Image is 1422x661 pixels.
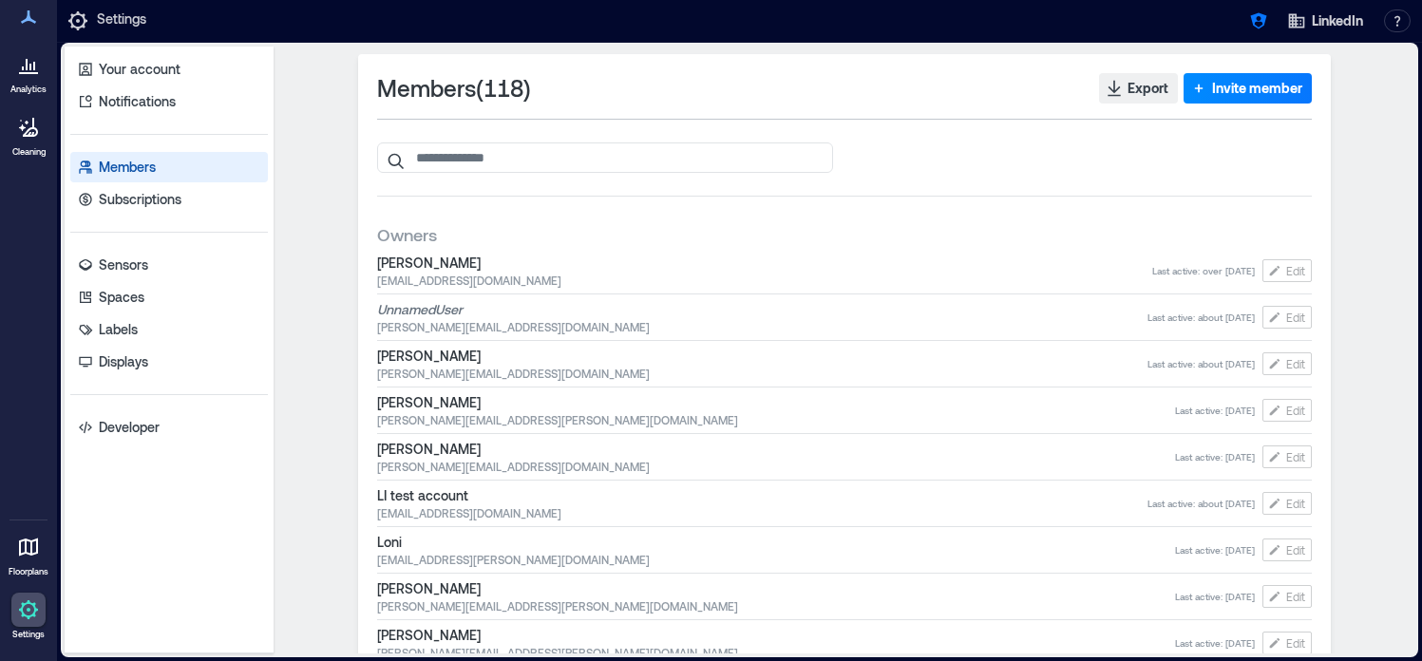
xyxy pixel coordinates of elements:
a: Subscriptions [70,184,268,215]
span: [PERSON_NAME][EMAIL_ADDRESS][DOMAIN_NAME] [377,319,1147,334]
button: Edit [1262,538,1312,561]
p: Analytics [10,84,47,95]
span: [PERSON_NAME] [377,440,1175,459]
span: Edit [1286,449,1305,464]
span: Edit [1286,635,1305,651]
span: Last active : over [DATE] [1152,264,1255,277]
button: Edit [1262,259,1312,282]
a: Sensors [70,250,268,280]
span: Last active : about [DATE] [1147,497,1255,510]
span: LinkedIn [1312,11,1363,30]
p: Sensors [99,255,148,274]
span: Edit [1286,356,1305,371]
span: [PERSON_NAME] [377,254,1152,273]
p: Labels [99,320,138,339]
span: Loni [377,533,1175,552]
a: Spaces [70,282,268,312]
span: Last active : [DATE] [1175,590,1255,603]
span: [EMAIL_ADDRESS][PERSON_NAME][DOMAIN_NAME] [377,552,1175,567]
p: Floorplans [9,566,48,577]
span: Export [1128,79,1168,98]
span: [PERSON_NAME][EMAIL_ADDRESS][DOMAIN_NAME] [377,366,1147,381]
span: Edit [1286,542,1305,557]
span: Edit [1286,403,1305,418]
span: Edit [1286,589,1305,604]
span: [PERSON_NAME] [377,579,1175,598]
span: Edit [1286,496,1305,511]
button: Edit [1262,399,1312,422]
i: Unnamed User [377,301,463,317]
a: Labels [70,314,268,345]
span: Last active : [DATE] [1175,404,1255,417]
span: LI test account [377,486,1147,505]
button: Edit [1262,585,1312,608]
span: [EMAIL_ADDRESS][DOMAIN_NAME] [377,273,1152,288]
p: Settings [12,629,45,640]
span: [EMAIL_ADDRESS][DOMAIN_NAME] [377,505,1147,520]
span: Owners [377,223,437,246]
a: Developer [70,412,268,443]
button: LinkedIn [1281,6,1369,36]
span: [PERSON_NAME][EMAIL_ADDRESS][DOMAIN_NAME] [377,459,1175,474]
span: Last active : about [DATE] [1147,357,1255,370]
p: Subscriptions [99,190,181,209]
a: Your account [70,54,268,85]
span: [PERSON_NAME][EMAIL_ADDRESS][PERSON_NAME][DOMAIN_NAME] [377,598,1175,614]
button: Invite member [1184,73,1312,104]
p: Cleaning [12,146,46,158]
span: Last active : [DATE] [1175,543,1255,557]
p: Members [99,158,156,177]
span: Edit [1286,310,1305,325]
button: Edit [1262,306,1312,329]
p: Spaces [99,288,144,307]
span: Last active : [DATE] [1175,450,1255,463]
span: Members ( 118 ) [377,73,531,104]
a: Cleaning [5,104,52,163]
span: [PERSON_NAME][EMAIL_ADDRESS][PERSON_NAME][DOMAIN_NAME] [377,412,1175,427]
span: [PERSON_NAME][EMAIL_ADDRESS][PERSON_NAME][DOMAIN_NAME] [377,645,1175,660]
p: Your account [99,60,180,79]
span: Invite member [1212,79,1302,98]
span: Edit [1286,263,1305,278]
a: Settings [6,587,51,646]
a: Floorplans [3,524,54,583]
a: Members [70,152,268,182]
button: Edit [1262,632,1312,654]
p: Notifications [99,92,176,111]
button: Edit [1262,352,1312,375]
span: Last active : [DATE] [1175,636,1255,650]
button: Edit [1262,445,1312,468]
button: Edit [1262,492,1312,515]
p: Settings [97,9,146,32]
a: Analytics [5,42,52,101]
span: [PERSON_NAME] [377,347,1147,366]
span: [PERSON_NAME] [377,626,1175,645]
a: Notifications [70,86,268,117]
p: Displays [99,352,148,371]
a: Displays [70,347,268,377]
span: [PERSON_NAME] [377,393,1175,412]
p: Developer [99,418,160,437]
button: Export [1099,73,1178,104]
span: Last active : about [DATE] [1147,311,1255,324]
